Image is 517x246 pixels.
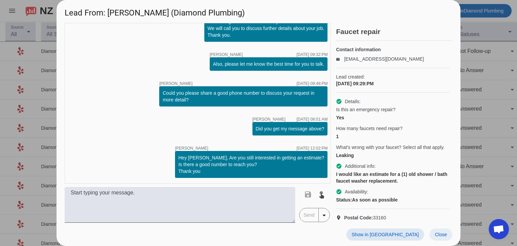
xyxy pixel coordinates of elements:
[256,125,324,132] div: Did you get my message above?​
[163,90,324,103] div: Could you please share a good phone number to discuss your request in more detail?​
[336,80,450,87] div: [DATE] 09:29:PM
[336,171,450,184] div: I would like an estimate for a (1) old shower / bath faucet washer replacement.
[336,57,344,61] mat-icon: email
[297,53,328,57] div: [DATE] 09:32:PM
[336,46,450,53] h4: Contact information
[336,114,450,121] div: Yes
[345,98,360,105] span: Details:
[336,215,344,220] mat-icon: location_on
[320,211,328,219] mat-icon: arrow_drop_down
[336,98,342,104] mat-icon: check_circle
[297,82,328,86] div: [DATE] 09:48:PM
[210,53,243,57] span: [PERSON_NAME]
[252,117,286,121] span: [PERSON_NAME]
[178,154,324,175] div: Hey [PERSON_NAME], Are you still interested in getting an estimate? Is there a good number to rea...
[346,228,424,241] button: Show in [GEOGRAPHIC_DATA]
[429,228,452,241] button: Close
[344,214,386,221] span: 33160
[336,106,395,113] span: Is this an emergency repair?
[317,190,325,198] mat-icon: touch_app
[175,146,208,150] span: [PERSON_NAME]
[297,117,328,121] div: [DATE] 08:01:AM
[345,188,368,195] span: Availability:
[336,144,444,151] span: What's wrong with your faucet? Select all that apply.
[489,219,509,239] div: Open chat
[345,163,376,170] span: Additional info:
[435,232,447,237] span: Close
[336,196,450,203] div: As soon as possible
[336,197,352,203] strong: Status:
[336,163,342,169] mat-icon: check_circle
[297,146,328,150] div: [DATE] 12:02:PM
[336,152,450,159] div: Leaking
[344,215,373,220] strong: Postal Code:
[352,232,419,237] span: Show in [GEOGRAPHIC_DATA]
[336,189,342,195] mat-icon: check_circle
[213,61,324,67] div: Also, please let me know the best time for you to talk.​
[336,28,452,35] h2: Faucet repair
[336,125,403,132] span: How many faucets need repair?
[159,82,193,86] span: [PERSON_NAME]
[344,56,424,62] a: [EMAIL_ADDRESS][DOMAIN_NAME]
[336,133,450,140] div: 1
[336,73,450,80] span: Lead created:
